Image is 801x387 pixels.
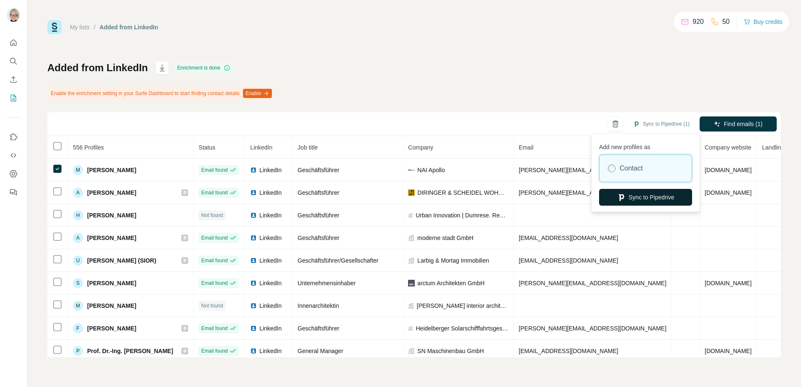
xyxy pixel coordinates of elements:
div: A [73,233,83,243]
span: Landline [762,144,784,151]
span: Larbig & Mortag Immobilien [417,256,489,265]
span: Not found [201,302,223,310]
button: Sync to Pipedrive [599,189,692,206]
button: Search [7,54,20,69]
span: LinkedIn [259,211,282,219]
span: moderne stadt GmbH [417,234,473,242]
span: Email found [201,166,227,174]
span: [PERSON_NAME] [87,188,136,197]
span: Geschäftsführer/Gesellschafter [297,257,378,264]
div: A [73,188,83,198]
span: [EMAIL_ADDRESS][DOMAIN_NAME] [519,257,618,264]
span: Prof. Dr.-Ing. [PERSON_NAME] [87,347,173,355]
span: Job title [297,144,318,151]
img: Avatar [7,8,20,22]
span: LinkedIn [259,279,282,287]
img: LinkedIn logo [250,189,257,196]
span: Geschäftsführer [297,189,339,196]
img: LinkedIn logo [250,212,257,219]
span: 556 Profiles [73,144,104,151]
span: [DOMAIN_NAME] [705,167,752,173]
img: LinkedIn logo [250,257,257,264]
span: Email found [201,234,227,242]
div: F [73,323,83,333]
span: Geschäftsführer [297,212,339,219]
button: Quick start [7,35,20,50]
button: Feedback [7,185,20,200]
span: Company [408,144,433,151]
a: My lists [70,24,90,31]
h1: Added from LinkedIn [47,61,148,75]
span: Heidelberger Solarschifffahrtsgesellschaft mbH [416,324,508,333]
span: [DOMAIN_NAME] [705,280,752,286]
span: Email found [201,257,227,264]
img: company-logo [408,189,415,196]
button: Find emails (1) [700,116,777,132]
span: SN Maschinenbau GmbH [417,347,484,355]
span: [PERSON_NAME] [87,211,136,219]
button: My lists [7,90,20,106]
button: Sync to Pipedrive (1) [627,118,695,130]
label: Contact [620,163,643,173]
span: Urban Innovation | Dumrese. Real Estate GmbH [416,211,508,219]
span: Geschäftsführer [297,325,339,332]
span: Email [519,144,533,151]
span: Innenarchitektin [297,302,339,309]
p: Add new profiles as [599,139,692,151]
span: [PERSON_NAME][EMAIL_ADDRESS][DOMAIN_NAME] [519,167,666,173]
div: S [73,278,83,288]
button: Dashboard [7,166,20,181]
span: Status [199,144,215,151]
button: Use Surfe on LinkedIn [7,129,20,144]
span: LinkedIn [259,234,282,242]
span: [PERSON_NAME] interior architecture. [417,302,509,310]
span: Find emails (1) [724,120,763,128]
span: [EMAIL_ADDRESS][DOMAIN_NAME] [519,235,618,241]
div: U [73,255,83,266]
span: [PERSON_NAME] (SIOR) [87,256,156,265]
button: Use Surfe API [7,148,20,163]
span: Unternehmensinhaber [297,280,356,286]
span: Email found [201,325,227,332]
span: Geschäftsführer [297,167,339,173]
p: 920 [692,17,704,27]
span: [EMAIL_ADDRESS][DOMAIN_NAME] [519,348,618,354]
div: M [73,165,83,175]
li: / [94,23,96,31]
div: Enrichment is done [175,63,233,73]
span: [PERSON_NAME][EMAIL_ADDRESS][DOMAIN_NAME] [519,189,666,196]
span: LinkedIn [259,166,282,174]
span: Not found [201,212,223,219]
span: LinkedIn [259,302,282,310]
img: LinkedIn logo [250,302,257,309]
img: company-logo [408,167,415,173]
span: arctum Architekten GmbH [417,279,484,287]
img: LinkedIn logo [250,325,257,332]
img: LinkedIn logo [250,280,257,286]
div: Enable the enrichment setting in your Surfe Dashboard to start finding contact details [47,86,274,101]
span: Email found [201,279,227,287]
div: M [73,301,83,311]
p: 50 [722,17,730,27]
span: [PERSON_NAME] [87,302,136,310]
img: Surfe Logo [47,20,62,34]
button: Enable [243,89,272,98]
span: [DOMAIN_NAME] [705,189,752,196]
img: LinkedIn logo [250,167,257,173]
span: LinkedIn [250,144,272,151]
span: [PERSON_NAME][EMAIL_ADDRESS][DOMAIN_NAME] [519,325,666,332]
button: Buy credits [744,16,783,28]
span: [DOMAIN_NAME] [705,348,752,354]
span: NAI Apollo [417,166,444,174]
span: Email found [201,189,227,196]
span: [PERSON_NAME] [87,166,136,174]
span: LinkedIn [259,347,282,355]
span: LinkedIn [259,188,282,197]
span: Geschäftsführer [297,235,339,241]
span: [PERSON_NAME] [87,234,136,242]
div: H [73,210,83,220]
div: Added from LinkedIn [100,23,158,31]
span: [PERSON_NAME] [87,279,136,287]
img: LinkedIn logo [250,348,257,354]
span: DIRINGER & SCHEIDEL WOHN- UND GEWERBEBAU GmbH [417,188,508,197]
